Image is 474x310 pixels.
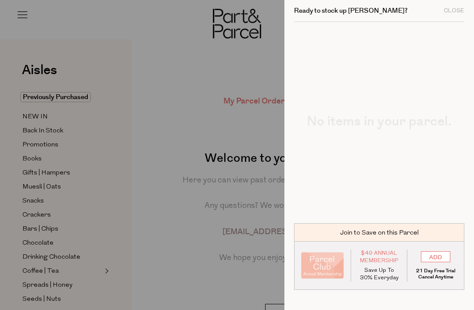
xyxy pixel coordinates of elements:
[444,8,464,14] div: Close
[421,251,450,262] input: ADD
[414,268,457,280] p: 21 Day Free Trial Cancel Anytime
[294,223,464,242] div: Join to Save on this Parcel
[294,7,408,14] h2: Ready to stock up [PERSON_NAME]?
[358,267,401,281] p: Save Up To 30% Everyday
[294,115,464,128] h2: No items in your parcel.
[358,249,401,264] span: $49 Annual Membership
